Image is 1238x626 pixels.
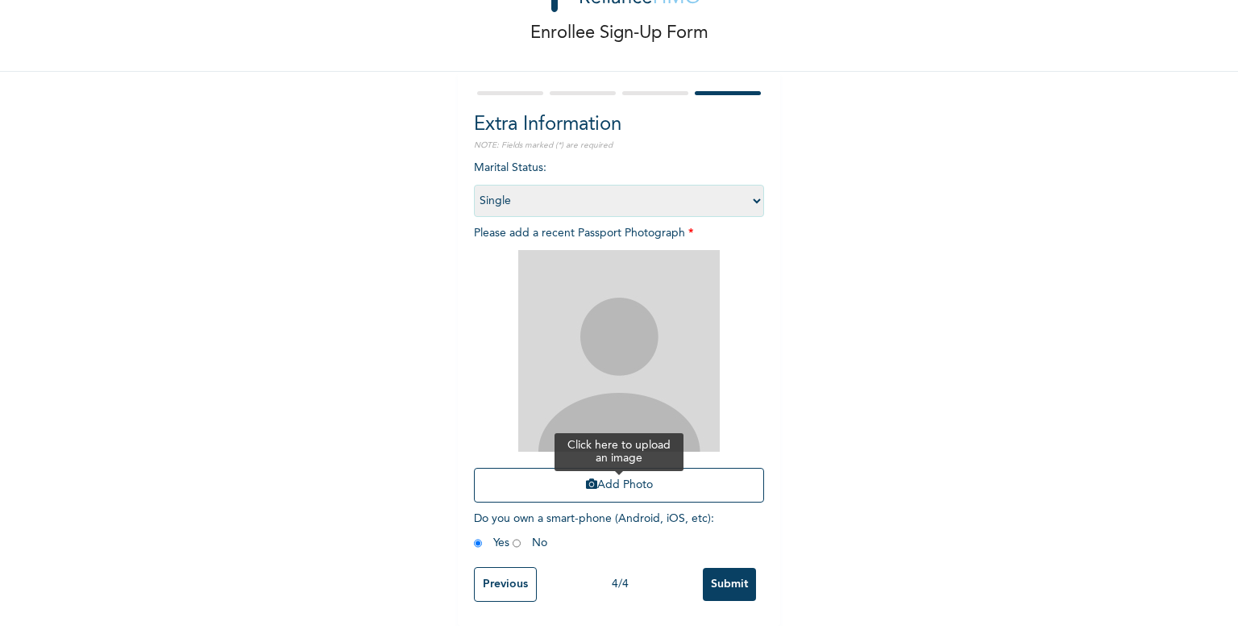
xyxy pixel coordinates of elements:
[518,250,720,452] img: Crop
[474,513,714,549] span: Do you own a smart-phone (Android, iOS, etc) : Yes No
[537,576,703,593] div: 4 / 4
[474,162,764,207] span: Marital Status :
[474,111,764,140] h2: Extra Information
[474,468,764,503] button: Add Photo
[474,227,764,511] span: Please add a recent Passport Photograph
[474,567,537,602] input: Previous
[530,20,708,47] p: Enrollee Sign-Up Form
[474,140,764,152] p: NOTE: Fields marked (*) are required
[703,568,756,601] input: Submit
